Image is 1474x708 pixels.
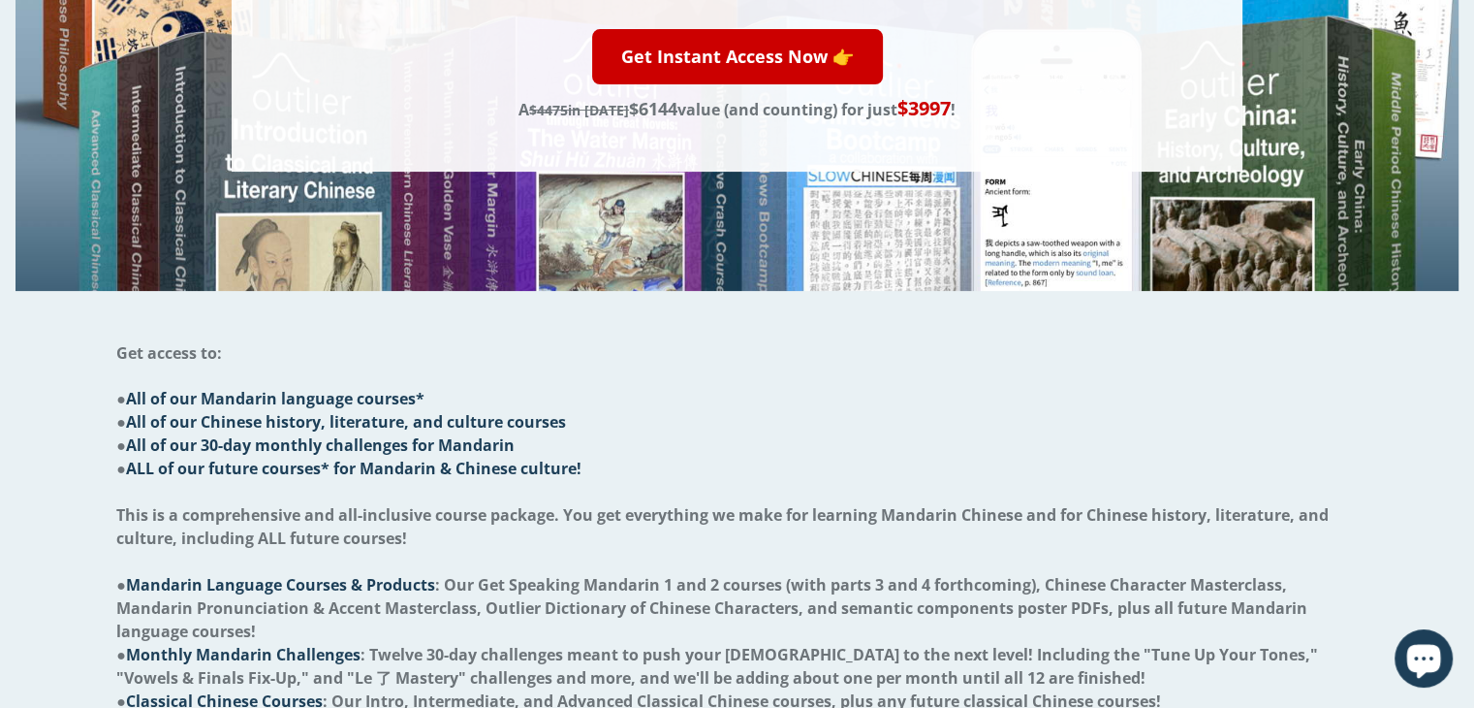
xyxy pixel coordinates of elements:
[529,101,568,119] span: $4475
[529,101,629,119] s: in [DATE]
[126,388,424,409] span: All of our Mandarin language courses*
[518,99,956,120] span: A value (and counting) for just !
[1389,629,1458,692] inbox-online-store-chat: Shopify online store chat
[116,388,424,409] span: ●
[126,574,435,595] span: Mandarin Language Courses & Products
[116,458,581,479] span: ●
[116,504,1329,549] span: This is a comprehensive and all-inclusive course package. You get everything we make for learning...
[116,411,566,433] span: ●
[116,434,515,456] span: ●
[629,97,677,120] span: $6144
[116,644,1318,689] span: ● : Twelve 30-day challenges meant to push your [DEMOGRAPHIC_DATA] to the next level! Including t...
[126,644,361,665] span: Monthly Mandarin Challenges
[116,574,1307,642] span: ● : Our Get Speaking Mandarin 1 and 2 courses (with parts 3 and 4 forthcoming), Chinese Character...
[126,411,566,433] span: All of our Chinese history, literature, and culture courses
[116,342,222,364] span: Get access to:
[126,458,581,479] span: ALL of our future courses* for Mandarin & Chinese culture!
[592,29,883,84] a: Get Instant Access Now 👉
[126,434,515,456] span: All of our 30-day monthly challenges for Mandarin
[897,95,951,121] span: $3997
